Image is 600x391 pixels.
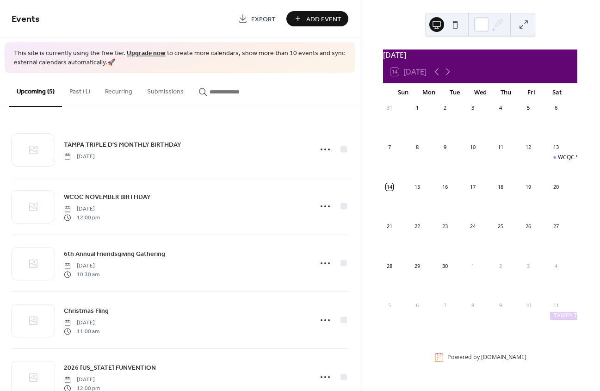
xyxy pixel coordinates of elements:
span: Export [251,14,276,24]
div: 11 [552,302,559,309]
div: 8 [469,302,476,309]
span: TAMPA TRIPLE D'S MONTHLY BIRTHDAY [64,140,181,149]
div: 3 [525,262,532,269]
div: WCQC SEPT BIRTHDAY [550,154,577,161]
div: 3 [469,105,476,112]
div: 27 [552,223,559,230]
div: Thu [493,83,519,102]
a: TAMPA TRIPLE D'S MONTHLY BIRTHDAY [64,139,181,150]
div: 11 [497,144,504,151]
div: 16 [441,183,448,190]
span: Add Event [306,14,341,24]
a: Upgrade now [127,47,166,60]
div: 5 [525,105,532,112]
div: 4 [497,105,504,112]
div: TAMPA TRIPLE D'S MONTHLY BIRTHDAY [550,312,577,320]
span: Christmas Fling [64,306,109,316]
a: [DOMAIN_NAME] [481,354,526,361]
span: [DATE] [64,376,100,384]
div: 6 [552,105,559,112]
button: Add Event [286,11,348,26]
a: WCQC NOVEMBER BIRTHDAY [64,192,151,202]
button: Past (1) [62,73,98,106]
div: 7 [386,144,393,151]
div: Mon [416,83,442,102]
div: 10 [525,302,532,309]
button: Submissions [140,73,191,106]
span: 2026 [US_STATE] FUNVENTION [64,363,156,373]
button: Recurring [98,73,140,106]
div: 14 [386,183,393,190]
a: Export [231,11,283,26]
div: 29 [414,262,421,269]
span: [DATE] [64,319,99,327]
div: 19 [525,183,532,190]
div: [DATE] [383,50,577,61]
a: 2026 [US_STATE] FUNVENTION [64,362,156,373]
div: 17 [469,183,476,190]
div: 12 [525,144,532,151]
div: Powered by [447,354,526,361]
div: 7 [441,302,448,309]
span: [DATE] [64,205,100,213]
div: 18 [497,183,504,190]
div: 4 [552,262,559,269]
div: 15 [414,183,421,190]
div: 23 [441,223,448,230]
div: 9 [497,302,504,309]
div: 26 [525,223,532,230]
div: 25 [497,223,504,230]
div: 21 [386,223,393,230]
div: 9 [441,144,448,151]
div: 30 [441,262,448,269]
div: 31 [386,105,393,112]
div: 2 [441,105,448,112]
div: 8 [414,144,421,151]
div: 1 [469,262,476,269]
div: Sun [390,83,416,102]
div: 6 [414,302,421,309]
div: 20 [552,183,559,190]
div: 2 [497,262,504,269]
div: 13 [552,144,559,151]
span: 6th Annual Friendsgiving Gathering [64,249,165,259]
div: Sat [544,83,570,102]
div: 22 [414,223,421,230]
span: 11:00 am [64,327,99,335]
span: [DATE] [64,152,95,161]
div: Wed [467,83,493,102]
span: This site is currently using the free tier. to create more calendars, show more than 10 events an... [14,49,346,67]
span: [DATE] [64,262,99,270]
button: Upcoming (5) [9,73,62,107]
a: 6th Annual Friendsgiving Gathering [64,248,165,259]
div: 10 [469,144,476,151]
span: Events [12,10,40,28]
div: 5 [386,302,393,309]
a: Christmas Fling [64,305,109,316]
div: Tue [442,83,467,102]
span: 10:30 am [64,270,99,279]
div: 28 [386,262,393,269]
div: Fri [519,83,544,102]
div: 24 [469,223,476,230]
div: 1 [414,105,421,112]
span: 12:00 pm [64,213,100,222]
